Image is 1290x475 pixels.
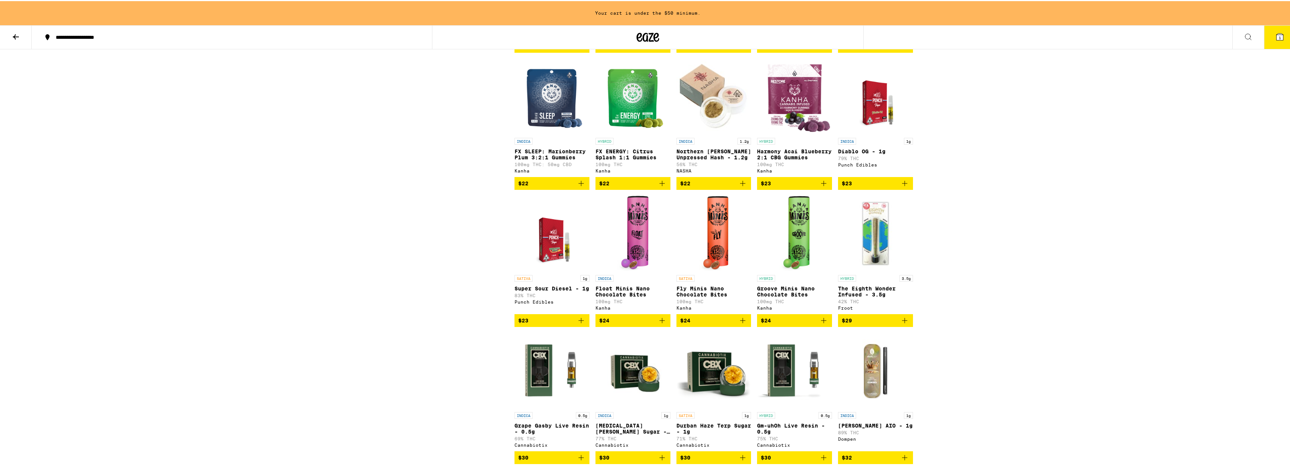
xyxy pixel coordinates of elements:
button: Add to bag [676,450,751,463]
button: Add to bag [838,176,913,189]
img: Froot - The Eighth Wonder Infused - 3.5g [838,195,913,270]
span: $23 [761,179,771,185]
p: Float Minis Nano Chocolate Bites [595,284,670,296]
p: Grape Gasby Live Resin - 0.5g [514,422,589,434]
span: $22 [518,179,528,185]
div: Cannabiotix [676,441,751,446]
p: [PERSON_NAME] AIO - 1g [838,422,913,428]
span: $30 [680,454,690,460]
p: 3.5g [899,274,913,281]
div: Cannabiotix [595,441,670,446]
div: Punch Edibles [838,161,913,166]
button: Add to bag [514,176,589,189]
a: Open page for Groove Minis Nano Chocolate Bites from Kanha [757,195,832,313]
p: 1g [661,411,670,418]
p: Harmony Acai Blueberry 2:1 CBG Gummies [757,147,832,159]
p: 100mg THC [676,298,751,303]
p: 77% THC [595,435,670,440]
span: $30 [761,454,771,460]
span: $30 [599,454,609,460]
span: $23 [842,179,852,185]
button: Add to bag [595,176,670,189]
a: Open page for Diablo OG - 1g from Punch Edibles [838,58,913,176]
p: 100mg THC [757,161,832,166]
p: HYBRID [838,274,856,281]
a: Open page for King Louis XIII AIO - 1g from Dompen [838,332,913,450]
a: Open page for Super Sour Diesel - 1g from Punch Edibles [514,195,589,313]
a: Open page for Durban Haze Terp Sugar - 1g from Cannabiotix [676,332,751,450]
span: $29 [842,316,852,322]
a: Open page for The Eighth Wonder Infused - 3.5g from Froot [838,195,913,313]
p: FX ENERGY: Citrus Splash 1:1 Gummies [595,147,670,159]
div: Dompen [838,435,913,440]
p: 1g [742,411,751,418]
a: Open page for Harmony Acai Blueberry 2:1 CBG Gummies from Kanha [757,58,832,176]
p: INDICA [838,137,856,144]
button: Add to bag [676,313,751,326]
p: SATIVA [514,274,533,281]
a: Open page for FX SLEEP: Marionberry Plum 3:2:1 Gummies from Kanha [514,58,589,176]
p: 100mg THC [595,298,670,303]
p: HYBRID [757,411,775,418]
img: Kanha - FX ENERGY: Citrus Splash 1:1 Gummies [601,58,664,133]
p: 1g [904,137,913,144]
button: Add to bag [595,313,670,326]
p: 1g [904,411,913,418]
a: Open page for Float Minis Nano Chocolate Bites from Kanha [595,195,670,313]
p: Northern [PERSON_NAME] Unpressed Hash - 1.2g [676,147,751,159]
p: Gm-uhOh Live Resin - 0.5g [757,422,832,434]
div: Kanha [595,167,670,172]
img: Punch Edibles - Super Sour Diesel - 1g [523,195,581,270]
button: Add to bag [838,450,913,463]
p: 100mg THC: 50mg CBD [514,161,589,166]
p: HYBRID [757,137,775,144]
span: 1 [1279,34,1281,39]
p: 100mg THC [757,298,832,303]
a: Open page for Gm-uhOh Live Resin - 0.5g from Cannabiotix [757,332,832,450]
p: 75% THC [757,435,832,440]
button: Add to bag [676,176,751,189]
div: Punch Edibles [514,298,589,303]
p: 56% THC [676,161,751,166]
span: $22 [680,179,690,185]
img: Cannabiotix - Jet Lag OG Terp Sugar - 1g [595,332,670,407]
p: FX SLEEP: Marionberry Plum 3:2:1 Gummies [514,147,589,159]
p: 100mg THC [595,161,670,166]
p: Fly Minis Nano Chocolate Bites [676,284,751,296]
img: Kanha - FX SLEEP: Marionberry Plum 3:2:1 Gummies [521,58,583,133]
p: HYBRID [595,137,614,144]
span: $22 [599,179,609,185]
button: Add to bag [514,450,589,463]
span: $23 [518,316,528,322]
p: Durban Haze Terp Sugar - 1g [676,422,751,434]
p: 71% THC [676,435,751,440]
img: Cannabiotix - Gm-uhOh Live Resin - 0.5g [757,332,832,407]
p: 89% THC [838,429,913,434]
img: Punch Edibles - Diablo OG - 1g [846,58,905,133]
p: INDICA [595,274,614,281]
p: 83% THC [514,292,589,297]
p: [MEDICAL_DATA] [PERSON_NAME] Sugar - 1g [595,422,670,434]
span: $32 [842,454,852,460]
div: Kanha [514,167,589,172]
p: SATIVA [676,274,695,281]
img: Cannabiotix - Grape Gasby Live Resin - 0.5g [514,332,589,407]
img: NASHA - Northern Berry Unpressed Hash - 1.2g [676,58,751,133]
button: Add to bag [514,313,589,326]
img: Kanha - Float Minis Nano Chocolate Bites [617,195,649,270]
p: 69% THC [514,435,589,440]
p: INDICA [838,411,856,418]
button: Add to bag [757,313,832,326]
p: INDICA [595,411,614,418]
div: Froot [838,304,913,309]
a: Open page for Fly Minis Nano Chocolate Bites from Kanha [676,195,751,313]
span: $24 [680,316,690,322]
a: Open page for Grape Gasby Live Resin - 0.5g from Cannabiotix [514,332,589,450]
div: Cannabiotix [514,441,589,446]
div: Kanha [595,304,670,309]
img: Cannabiotix - Durban Haze Terp Sugar - 1g [676,332,751,407]
a: Open page for FX ENERGY: Citrus Splash 1:1 Gummies from Kanha [595,58,670,176]
p: 0.5g [818,411,832,418]
p: 42% THC [838,298,913,303]
span: $24 [761,316,771,322]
